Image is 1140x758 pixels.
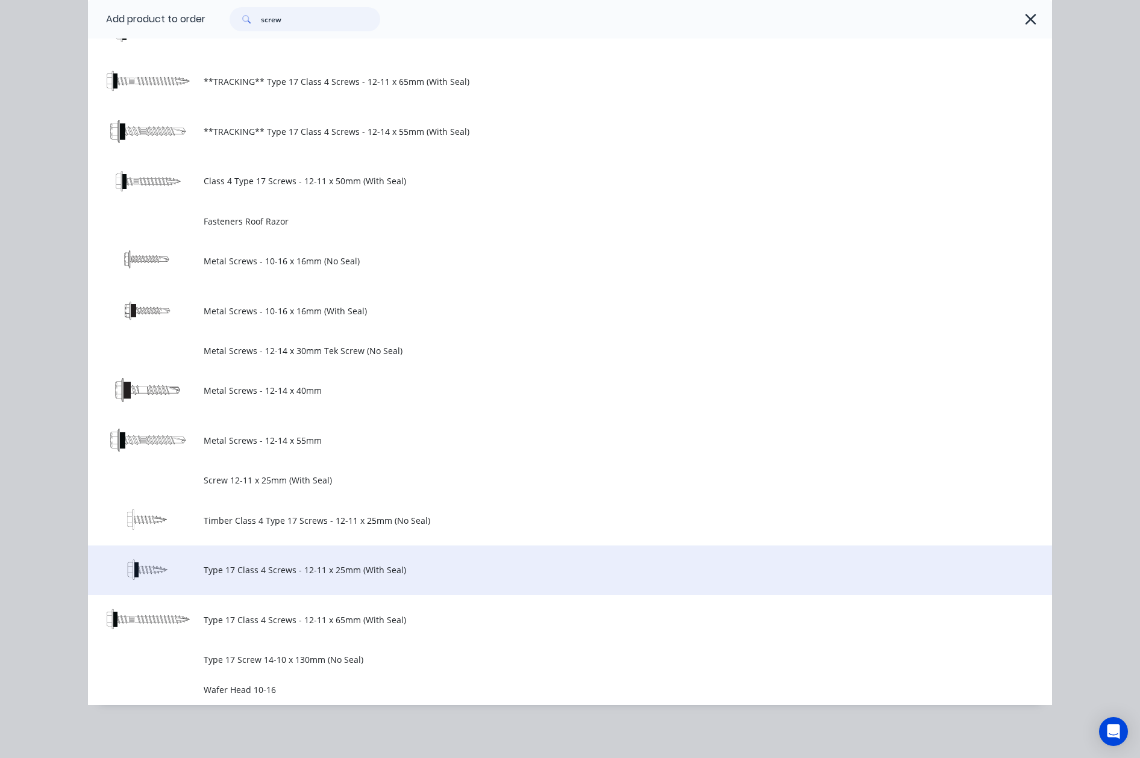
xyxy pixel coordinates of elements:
span: Metal Screws - 12-14 x 40mm [204,384,882,397]
span: Type 17 Screw 14-10 x 130mm (No Seal) [204,653,882,666]
span: Fasteners Roof Razor [204,215,882,228]
span: Screw 12-11 x 25mm (With Seal) [204,474,882,486]
span: Type 17 Class 4 Screws - 12-11 x 65mm (With Seal) [204,614,882,626]
div: Open Intercom Messenger [1099,717,1128,746]
span: Wafer Head 10-16 [204,683,882,696]
input: Search... [261,7,380,31]
span: Metal Screws - 10-16 x 16mm (No Seal) [204,255,882,267]
span: Class 4 Type 17 Screws - 12-11 x 50mm (With Seal) [204,175,882,187]
span: Metal Screws - 12-14 x 30mm Tek Screw (No Seal) [204,344,882,357]
span: Metal Screws - 10-16 x 16mm (With Seal) [204,305,882,317]
span: Type 17 Class 4 Screws - 12-11 x 25mm (With Seal) [204,564,882,576]
span: **TRACKING** Type 17 Class 4 Screws - 12-11 x 65mm (With Seal) [204,75,882,88]
span: **TRACKING** Type 17 Class 4 Screws - 12-14 x 55mm (With Seal) [204,125,882,138]
span: Timber Class 4 Type 17 Screws - 12-11 x 25mm (No Seal) [204,514,882,527]
span: Metal Screws - 12-14 x 55mm [204,434,882,447]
